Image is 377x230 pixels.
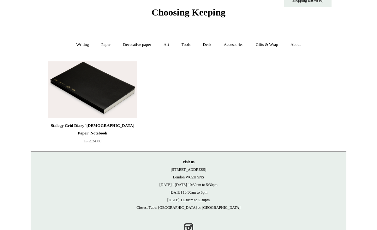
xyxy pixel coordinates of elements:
[285,36,307,53] a: About
[152,12,225,16] a: Choosing Keeping
[48,61,137,118] a: Stalogy Grid Diary 'Bible Paper' Notebook Stalogy Grid Diary 'Bible Paper' Notebook
[84,140,90,143] span: from
[49,122,136,137] div: Stalogy Grid Diary '[DEMOGRAPHIC_DATA] Paper' Notebook
[37,158,340,211] p: [STREET_ADDRESS] London WC2H 9NS [DATE] - [DATE] 10:30am to 5:30pm [DATE] 10.30am to 6pm [DATE] 1...
[48,61,137,118] img: Stalogy Grid Diary 'Bible Paper' Notebook
[71,36,95,53] a: Writing
[176,36,196,53] a: Tools
[218,36,249,53] a: Accessories
[96,36,117,53] a: Paper
[84,139,101,143] span: £24.00
[48,122,137,148] a: Stalogy Grid Diary '[DEMOGRAPHIC_DATA] Paper' Notebook from£24.00
[158,36,175,53] a: Art
[250,36,284,53] a: Gifts & Wrap
[197,36,217,53] a: Desk
[152,7,225,17] span: Choosing Keeping
[117,36,157,53] a: Decorative paper
[183,160,194,164] strong: Visit us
